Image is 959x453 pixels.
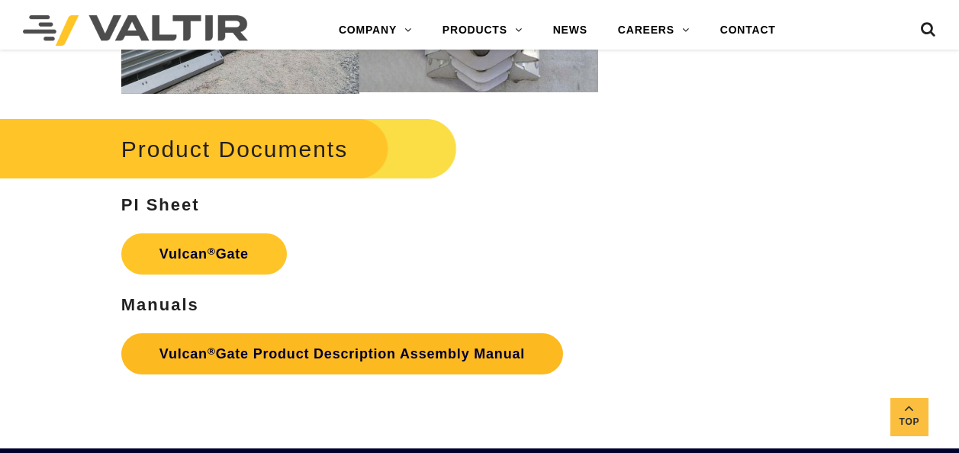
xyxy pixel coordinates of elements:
[208,246,216,257] sup: ®
[538,15,603,46] a: NEWS
[121,195,200,214] strong: PI Sheet
[890,398,928,436] a: Top
[121,295,199,314] strong: Manuals
[890,413,928,431] span: Top
[121,333,563,374] a: Vulcan®Gate Product Description Assembly Manual
[23,15,248,46] img: Valtir
[323,15,427,46] a: COMPANY
[603,15,705,46] a: CAREERS
[705,15,791,46] a: CONTACT
[208,345,216,357] sup: ®
[427,15,538,46] a: PRODUCTS
[121,233,287,275] a: Vulcan®Gate
[159,246,249,262] strong: Vulcan Gate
